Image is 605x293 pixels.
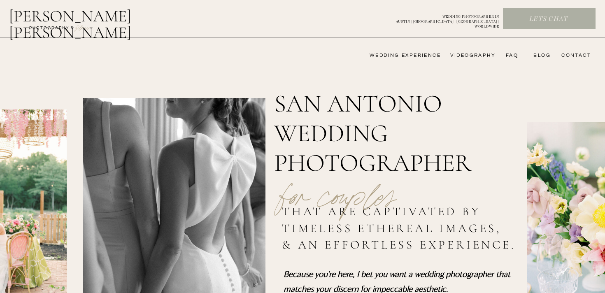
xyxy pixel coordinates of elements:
[503,15,594,24] a: Lets chat
[531,52,551,59] a: bLog
[358,52,441,59] a: wedding experience
[382,14,499,23] a: WEDDING PHOTOGRAPHER INAUSTIN | [GEOGRAPHIC_DATA] | [GEOGRAPHIC_DATA] | WORLDWIDE
[260,156,416,209] p: for couples
[67,22,98,32] a: FILMs
[282,203,520,256] h2: that are captivated by timeless ethereal images, & an effortless experience.
[559,52,591,59] a: CONTACT
[25,25,79,35] a: photography &
[382,14,499,23] p: WEDDING PHOTOGRAPHER IN AUSTIN | [GEOGRAPHIC_DATA] | [GEOGRAPHIC_DATA] | WORLDWIDE
[274,89,577,173] h1: San Antonio wedding Photographer
[448,52,496,59] a: videography
[9,8,174,28] a: [PERSON_NAME] [PERSON_NAME]
[502,52,518,59] a: FAQ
